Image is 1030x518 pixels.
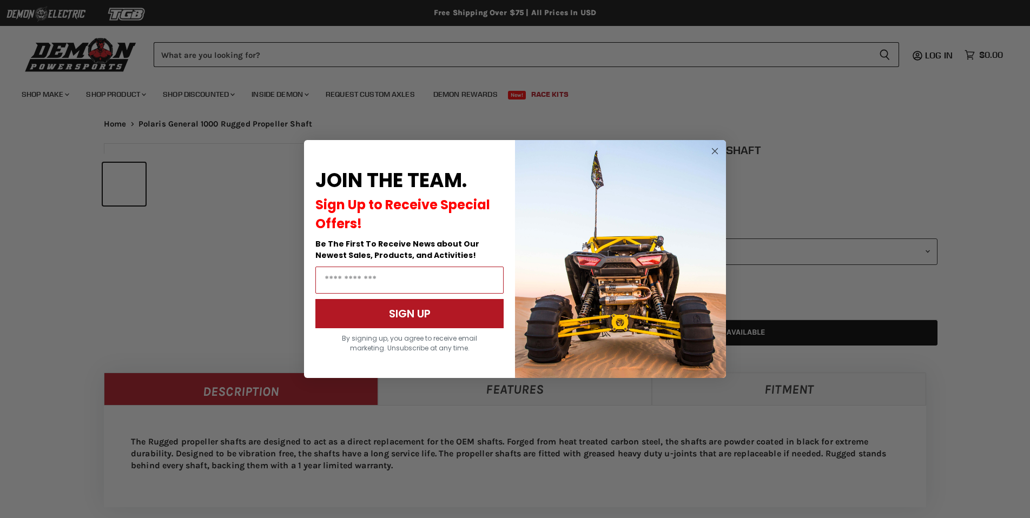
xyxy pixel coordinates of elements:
[315,196,490,233] span: Sign Up to Receive Special Offers!
[342,334,477,353] span: By signing up, you agree to receive email marketing. Unsubscribe at any time.
[708,144,722,158] button: Close dialog
[515,140,726,378] img: a9095488-b6e7-41ba-879d-588abfab540b.jpeg
[315,267,504,294] input: Email Address
[315,299,504,328] button: SIGN UP
[315,167,467,194] span: JOIN THE TEAM.
[315,238,479,261] span: Be The First To Receive News about Our Newest Sales, Products, and Activities!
